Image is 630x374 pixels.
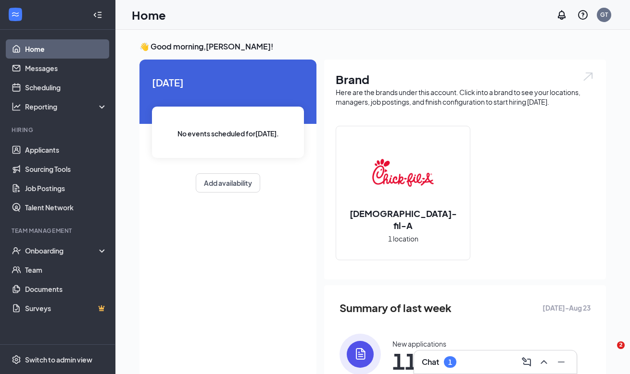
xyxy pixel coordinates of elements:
div: 1 [448,358,452,366]
svg: ComposeMessage [521,356,532,368]
svg: ChevronUp [538,356,550,368]
div: Switch to admin view [25,355,92,364]
span: Summary of last week [340,300,452,316]
div: Reporting [25,102,108,111]
iframe: Intercom live chat [597,341,620,364]
svg: Collapse [93,10,102,20]
div: Here are the brands under this account. Click into a brand to see your locations, managers, job p... [336,87,594,107]
button: ComposeMessage [519,354,534,370]
h2: [DEMOGRAPHIC_DATA]-fil-A [336,207,470,231]
a: Home [25,39,107,59]
span: 1 location [388,233,418,244]
h3: Chat [422,357,439,367]
button: ChevronUp [536,354,552,370]
svg: UserCheck [12,246,21,255]
button: Minimize [554,354,569,370]
svg: Settings [12,355,21,364]
a: SurveysCrown [25,299,107,318]
div: Hiring [12,126,105,134]
svg: QuestionInfo [577,9,589,21]
a: Scheduling [25,78,107,97]
h3: 👋 Good morning, [PERSON_NAME] ! [139,41,606,52]
a: Documents [25,279,107,299]
a: Team [25,260,107,279]
h1: Home [132,7,166,23]
svg: Analysis [12,102,21,111]
span: [DATE] [152,75,304,90]
svg: Notifications [556,9,567,21]
svg: WorkstreamLogo [11,10,20,19]
div: GT [600,11,608,19]
span: 2 [617,341,625,349]
a: Job Postings [25,179,107,198]
svg: Minimize [555,356,567,368]
div: New applications [392,339,446,349]
span: No events scheduled for [DATE] . [177,128,279,139]
img: open.6027fd2a22e1237b5b06.svg [582,71,594,82]
button: Add availability [196,173,260,193]
a: Messages [25,59,107,78]
div: Team Management [12,227,105,235]
span: 11 [392,352,446,370]
span: [DATE] - Aug 23 [542,302,591,313]
img: Chick-fil-A [372,142,434,204]
div: Onboarding [25,246,99,255]
h1: Brand [336,71,594,87]
a: Sourcing Tools [25,159,107,179]
a: Applicants [25,140,107,159]
a: Talent Network [25,198,107,217]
